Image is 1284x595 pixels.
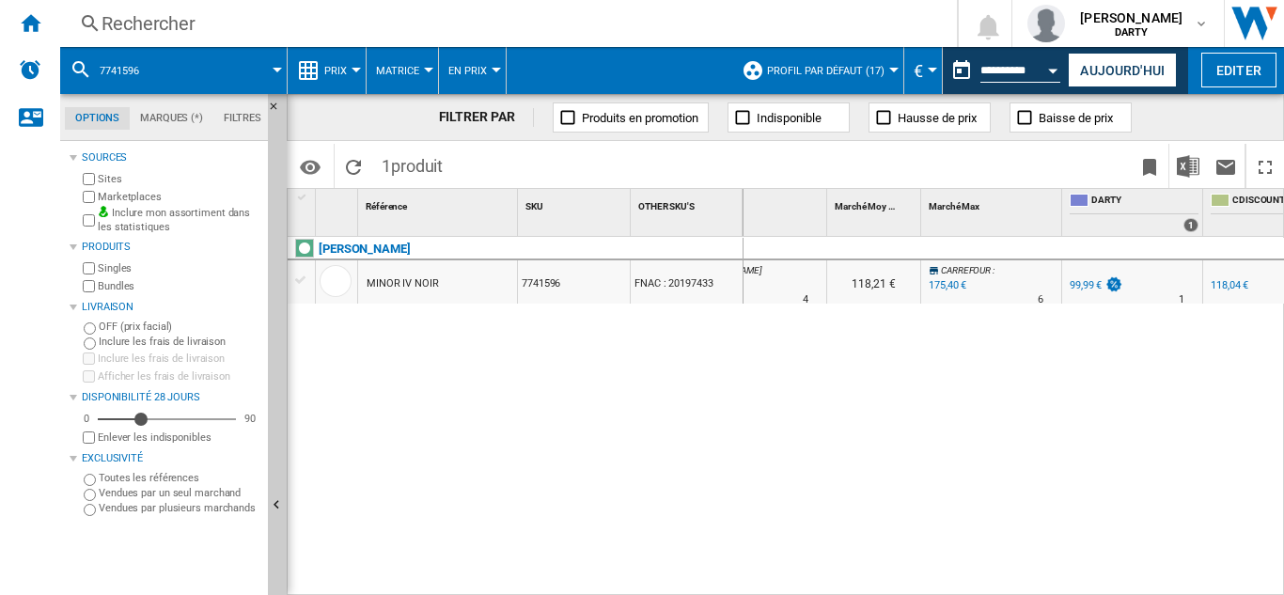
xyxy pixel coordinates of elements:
button: Indisponible [728,102,850,133]
button: Baisse de prix [1010,102,1132,133]
div: Sources [82,150,260,165]
span: Référence [366,201,407,211]
div: FNAC : 20197433 [631,260,743,304]
span: Hausse de prix [898,111,977,125]
button: 7741596 [100,47,158,94]
div: Exclusivité [82,451,260,466]
div: Sort None [522,189,630,218]
button: Profil par défaut (17) [767,47,894,94]
span: CARREFOUR [941,265,991,275]
label: Bundles [98,279,260,293]
span: : [993,265,994,275]
button: En Prix [448,47,496,94]
span: Produits en promotion [582,111,698,125]
span: DARTY [1091,194,1198,210]
input: Vendues par plusieurs marchands [84,504,96,516]
button: Télécharger au format Excel [1169,144,1207,188]
span: produit [391,156,443,176]
span: En Prix [448,65,487,77]
img: profile.jpg [1027,5,1065,42]
div: Marché Moy Sort None [831,189,920,218]
button: € [914,47,932,94]
button: Editer [1201,53,1276,87]
span: € [914,61,923,81]
span: 1 [372,144,452,183]
button: Envoyer ce rapport par email [1207,144,1245,188]
label: Afficher les frais de livraison [98,369,260,384]
div: 90 [240,412,260,426]
span: OTHER SKU'S [638,201,695,211]
div: Référence Sort None [362,189,517,218]
div: 118,21 € [827,260,920,304]
div: Marché Min Sort None [690,189,826,218]
button: Options [291,149,329,183]
div: Disponibilité 28 Jours [82,390,260,405]
span: Marché Max [929,201,979,211]
button: md-calendar [943,52,980,89]
button: Masquer [268,94,290,128]
label: Marketplaces [98,190,260,204]
button: Recharger [335,144,372,188]
div: 118,04 € [1211,279,1248,291]
b: DARTY [1115,26,1149,39]
div: Sort None [320,189,357,218]
label: Toutes les références [99,471,260,485]
span: Profil par défaut (17) [767,65,885,77]
div: OTHER SKU'S Sort None [634,189,743,218]
button: Plein écran [1246,144,1284,188]
span: Indisponible [757,111,822,125]
div: SKU Sort None [522,189,630,218]
div: 1 offers sold by DARTY [1183,218,1198,232]
label: OFF (prix facial) [99,320,260,334]
label: Inclure les frais de livraison [98,352,260,366]
label: Sites [98,172,260,186]
md-menu: Currency [904,47,943,94]
span: [PERSON_NAME] [1080,8,1182,27]
img: promotionV3.png [1104,276,1123,292]
button: Produits en promotion [553,102,709,133]
md-tab-item: Filtres [213,107,272,130]
input: Inclure les frais de livraison [84,337,96,350]
span: Baisse de prix [1039,111,1113,125]
span: Prix [324,65,347,77]
label: Singles [98,261,260,275]
button: Matrice [376,47,429,94]
div: Prix [297,47,356,94]
button: Hausse de prix [869,102,991,133]
input: Bundles [83,280,95,292]
div: DARTY 1 offers sold by DARTY [1066,189,1202,236]
input: Inclure les frais de livraison [83,352,95,365]
div: 99,99 € [1070,279,1102,291]
span: [DOMAIN_NAME] [694,265,762,275]
input: Toutes les références [84,474,96,486]
div: Sort None [831,189,920,218]
div: Délai de livraison : 1 jour [1179,290,1184,309]
input: Singles [83,262,95,274]
div: Rechercher [102,10,908,37]
div: 7741596 [518,260,630,304]
img: alerts-logo.svg [19,58,41,81]
span: SKU [525,201,543,211]
div: MINOR IV NOIR [367,262,439,305]
div: Sort None [634,189,743,218]
img: mysite-bg-18x18.png [98,206,109,217]
div: 7741596 [70,47,277,94]
md-tab-item: Marques (*) [130,107,213,130]
button: Prix [324,47,356,94]
input: OFF (prix facial) [84,322,96,335]
label: Vendues par plusieurs marchands [99,501,260,515]
input: Vendues par un seul marchand [84,489,96,501]
input: Afficher les frais de livraison [83,370,95,383]
div: Délai de livraison : 4 jours [803,290,808,309]
input: Marketplaces [83,191,95,203]
button: Aujourd'hui [1068,53,1177,87]
div: Ce rapport est basé sur une date antérieure à celle d'aujourd'hui. [943,47,1064,94]
span: Matrice [376,65,419,77]
div: Produits [82,240,260,255]
img: excel-24x24.png [1177,155,1199,178]
div: Sort None [925,189,1061,218]
span: Marché Moy [835,201,886,211]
